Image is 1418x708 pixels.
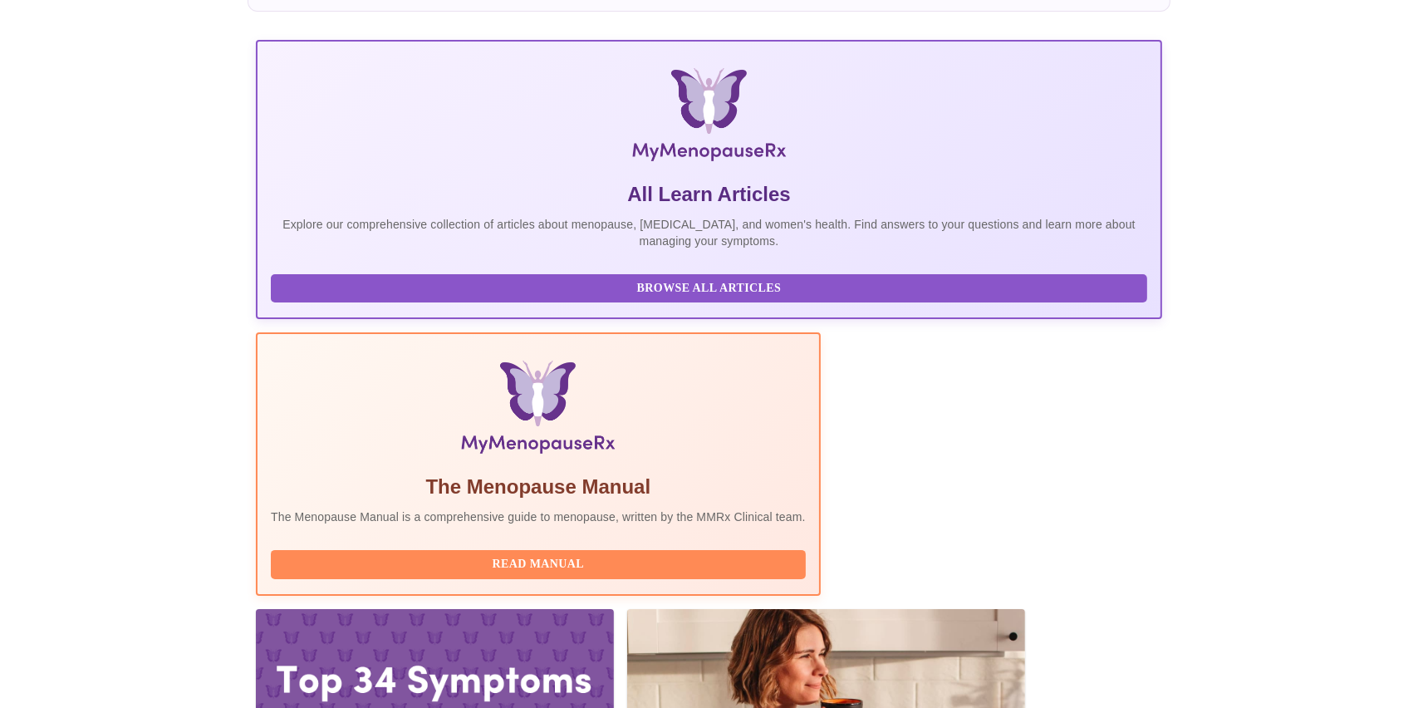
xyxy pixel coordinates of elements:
[271,550,806,579] button: Read Manual
[356,361,720,460] img: Menopause Manual
[271,274,1147,303] button: Browse All Articles
[271,556,810,570] a: Read Manual
[287,278,1131,299] span: Browse All Articles
[271,216,1147,249] p: Explore our comprehensive collection of articles about menopause, [MEDICAL_DATA], and women's hea...
[271,280,1151,294] a: Browse All Articles
[271,474,806,500] h5: The Menopause Manual
[407,68,1011,168] img: MyMenopauseRx Logo
[271,181,1147,208] h5: All Learn Articles
[287,554,789,575] span: Read Manual
[271,509,806,525] p: The Menopause Manual is a comprehensive guide to menopause, written by the MMRx Clinical team.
